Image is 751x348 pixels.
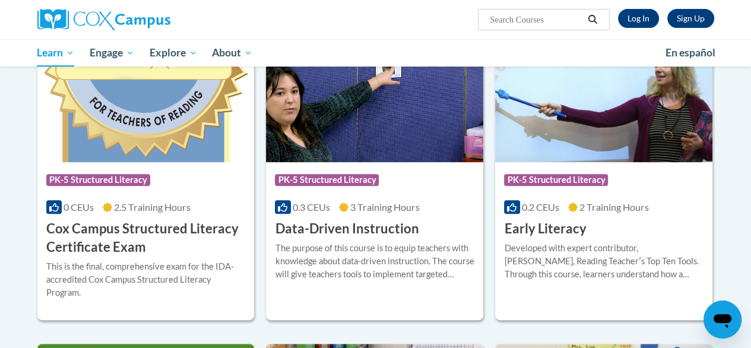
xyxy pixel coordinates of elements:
[350,201,420,213] span: 3 Training Hours
[28,39,723,67] div: Main menu
[658,40,723,65] a: En español
[504,174,608,186] span: PK-5 Structured Literacy
[275,220,419,238] h3: Data-Driven Instruction
[30,39,83,67] a: Learn
[204,39,260,67] a: About
[704,300,742,338] iframe: Button to launch messaging window
[37,9,170,30] img: Cox Campus
[666,46,715,59] span: En español
[275,174,379,186] span: PK-5 Structured Literacy
[618,9,659,28] a: Log In
[114,201,191,213] span: 2.5 Training Hours
[275,242,474,281] div: The purpose of this course is to equip teachers with knowledge about data-driven instruction. The...
[504,242,704,281] div: Developed with expert contributor, [PERSON_NAME], Reading Teacherʹs Top Ten Tools. Through this c...
[293,201,330,213] span: 0.3 CEUs
[266,41,483,162] img: Course Logo
[212,46,252,60] span: About
[522,201,559,213] span: 0.2 CEUs
[667,9,714,28] a: Register
[504,220,586,238] h3: Early Literacy
[82,39,142,67] a: Engage
[37,46,74,60] span: Learn
[90,46,134,60] span: Engage
[37,9,251,30] a: Cox Campus
[46,220,246,257] h3: Cox Campus Structured Literacy Certificate Exam
[37,41,255,162] img: Course Logo
[584,12,601,27] button: Search
[46,174,150,186] span: PK-5 Structured Literacy
[37,41,255,320] a: Course LogoPK-5 Structured Literacy0 CEUs2.5 Training Hours Cox Campus Structured Literacy Certif...
[142,39,205,67] a: Explore
[46,260,246,299] div: This is the final, comprehensive exam for the IDA-accredited Cox Campus Structured Literacy Program.
[489,12,584,27] input: Search Courses
[495,41,712,162] img: Course Logo
[64,201,94,213] span: 0 CEUs
[579,201,649,213] span: 2 Training Hours
[150,46,197,60] span: Explore
[495,41,712,320] a: Course LogoPK-5 Structured Literacy0.2 CEUs2 Training Hours Early LiteracyDeveloped with expert c...
[266,41,483,320] a: Course LogoPK-5 Structured Literacy0.3 CEUs3 Training Hours Data-Driven InstructionThe purpose of...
